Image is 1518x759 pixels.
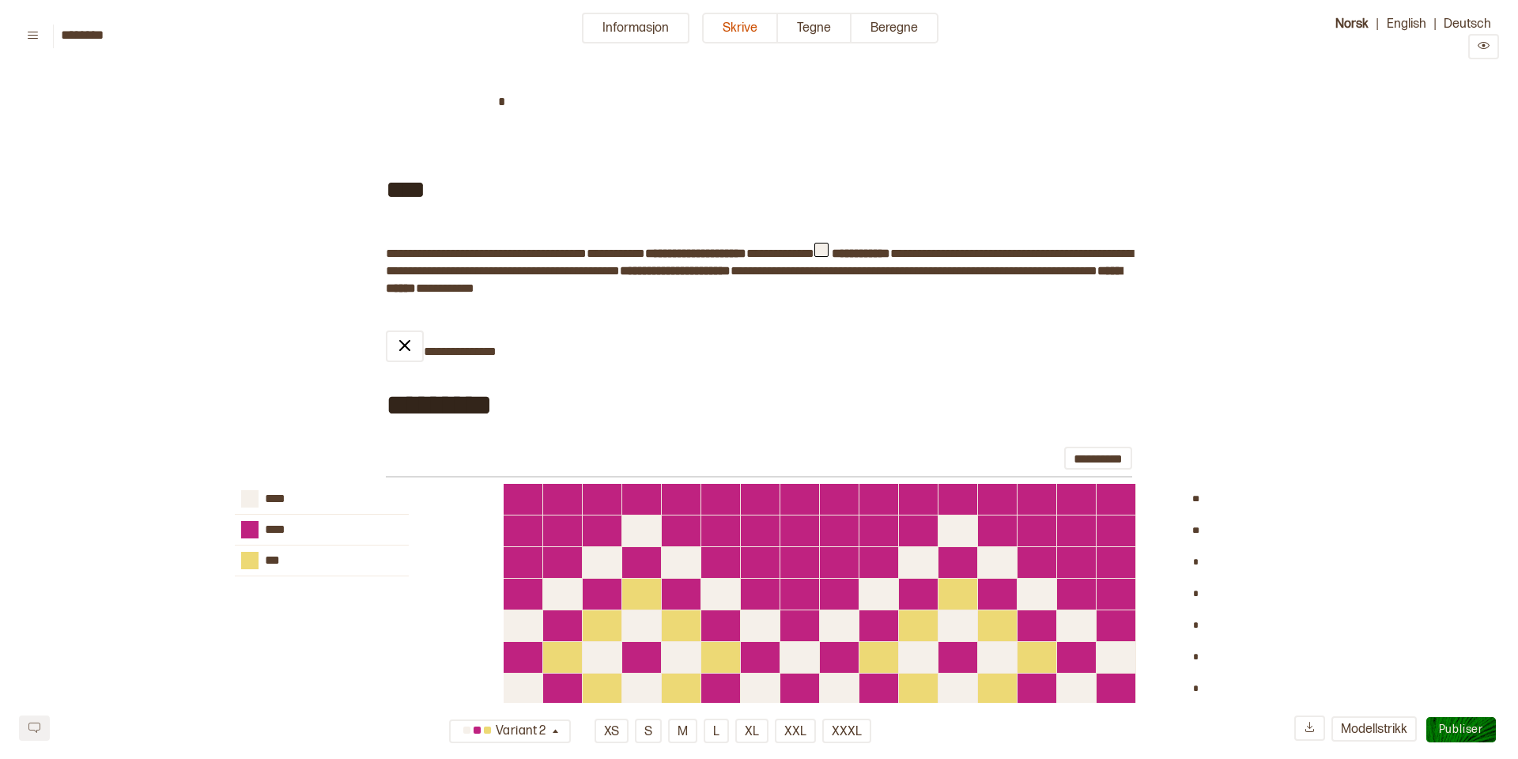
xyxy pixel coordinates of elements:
[778,13,852,43] button: Tegne
[1436,13,1499,34] button: Deutsch
[775,719,816,743] button: XXL
[595,719,629,743] button: XS
[1331,716,1417,742] button: Modellstrikk
[1478,40,1490,51] svg: Preview
[1327,13,1376,34] button: Norsk
[459,719,549,745] div: Variant 2
[1426,717,1496,742] button: Publiser
[852,13,938,43] button: Beregne
[635,719,662,743] button: S
[704,719,729,743] button: L
[702,13,778,43] button: Skrive
[582,13,689,43] button: Informasjon
[1468,34,1499,59] button: Preview
[822,719,871,743] button: XXXL
[735,719,768,743] button: XL
[702,13,778,59] a: Skrive
[778,13,852,59] a: Tegne
[668,719,697,743] button: M
[852,13,938,59] a: Beregne
[1301,13,1499,59] div: | |
[1379,13,1434,34] button: English
[1439,723,1483,736] span: Publiser
[449,719,571,743] button: Variant 2
[1468,40,1499,55] a: Preview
